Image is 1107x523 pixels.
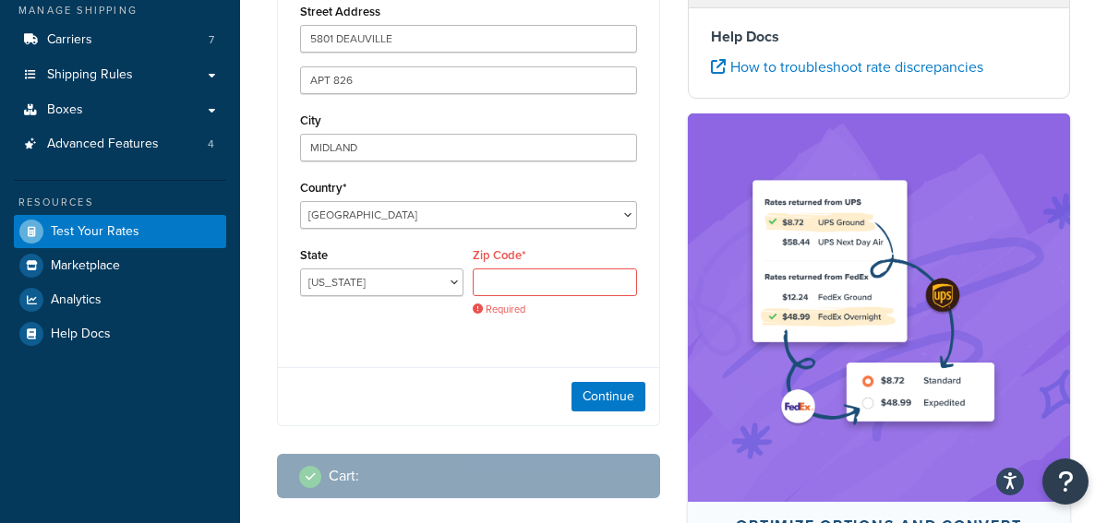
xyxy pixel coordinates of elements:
[300,181,346,195] label: Country*
[14,23,226,57] a: Carriers7
[14,93,226,127] a: Boxes
[711,26,1048,48] h4: Help Docs
[572,382,645,411] button: Continue
[300,66,637,94] input: Apt., Suite, etc.
[51,292,102,308] span: Analytics
[329,468,359,484] h2: Cart :
[47,67,133,83] span: Shipping Rules
[47,137,159,152] span: Advanced Features
[208,137,214,152] span: 4
[14,58,226,92] a: Shipping Rules
[14,215,226,248] a: Test Your Rates
[14,3,226,18] div: Manage Shipping
[47,102,83,118] span: Boxes
[1042,458,1089,505] button: Open Resource Center
[14,249,226,282] a: Marketplace
[51,258,120,274] span: Marketplace
[14,317,226,351] a: Help Docs
[14,127,226,161] a: Advanced Features4
[14,195,226,210] div: Resources
[47,32,92,48] span: Carriers
[473,248,525,262] label: Zip Code*
[300,5,380,18] label: Street Address
[473,303,636,316] span: Required
[51,224,139,240] span: Test Your Rates
[14,127,226,161] li: Advanced Features
[711,56,983,77] a: How to troubleshoot rate discrepancies
[300,113,321,127] label: City
[14,23,226,57] li: Carriers
[14,283,226,316] a: Analytics
[300,248,328,262] label: State
[51,327,111,342] span: Help Docs
[209,32,214,48] span: 7
[740,141,1017,474] img: feature-image-rateshop-7084cbbcb2e67ef1d54c2e976f0e592697130d5817b016cf7cc7e13314366067.png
